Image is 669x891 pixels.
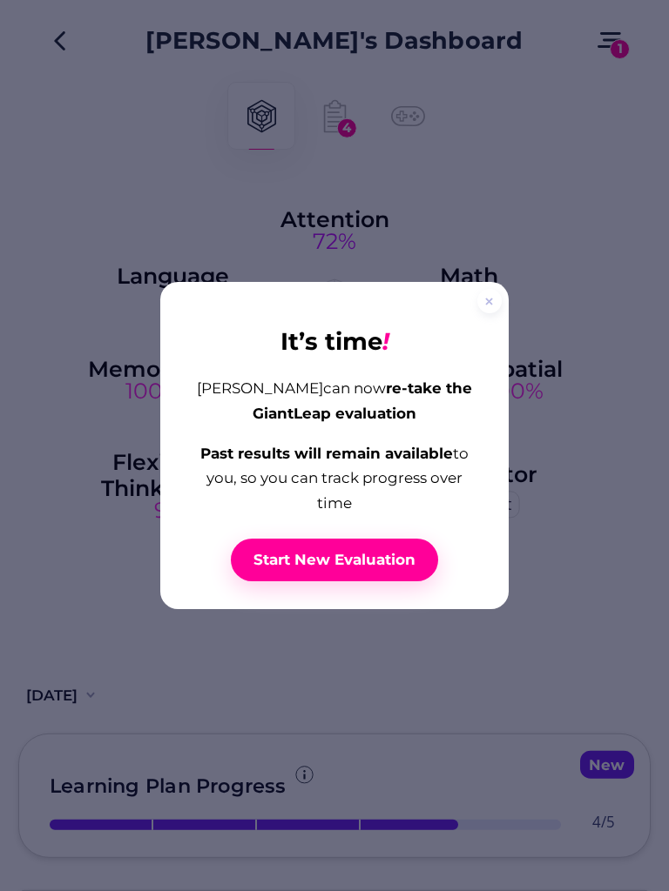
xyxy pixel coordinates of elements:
span: It’s time [195,323,474,361]
b: Past results will remain available [200,445,453,462]
button: Start New Evaluation [231,539,439,581]
span: Start New Evaluation [253,551,416,570]
b: re-take the GiantLeap evaluation [253,379,472,422]
span: [PERSON_NAME] can now [195,376,474,425]
span: to you, so you can track progress over time [195,441,474,516]
i: ! [382,326,389,356]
